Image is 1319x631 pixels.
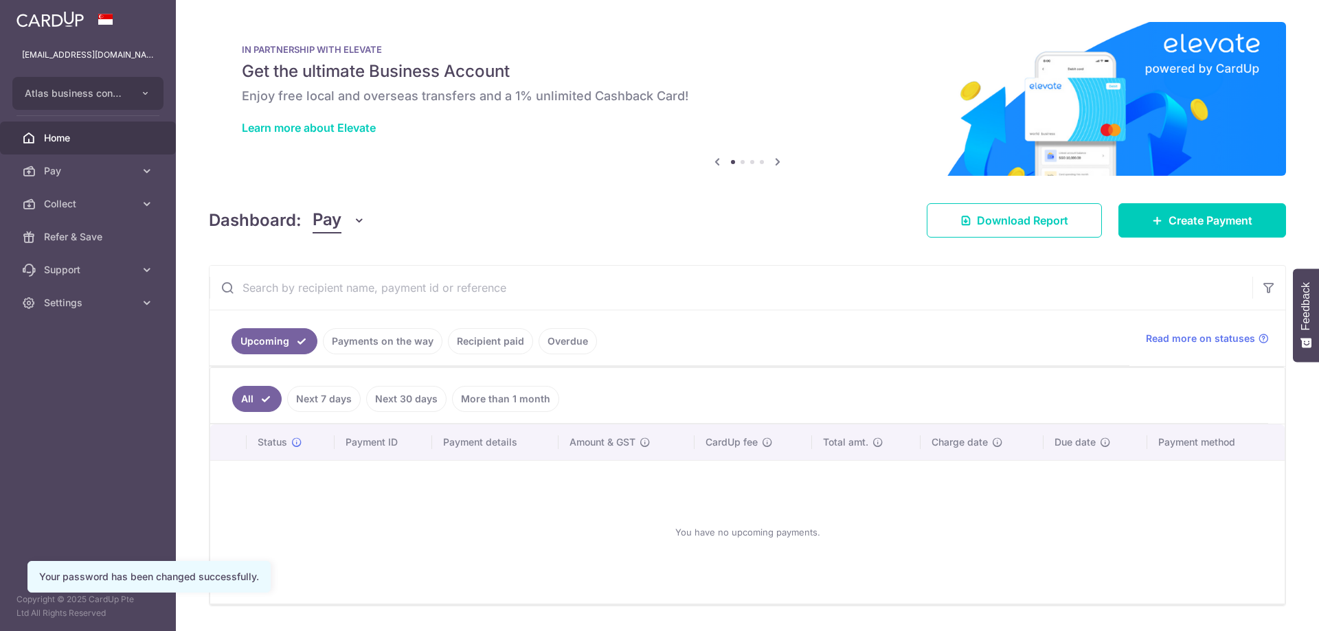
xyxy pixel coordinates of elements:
span: Home [44,131,135,145]
span: Collect [44,197,135,211]
span: Atlas business consulting pte ltd [25,87,126,100]
th: Payment method [1147,424,1285,460]
h4: Dashboard: [209,208,302,233]
span: Download Report [977,212,1068,229]
span: Help [31,10,59,22]
a: Recipient paid [448,328,533,354]
th: Payment details [432,424,559,460]
a: Learn more about Elevate [242,121,376,135]
span: CardUp fee [706,435,758,449]
th: Payment ID [335,424,432,460]
img: CardUp [16,11,84,27]
a: Next 30 days [366,386,447,412]
input: Search by recipient name, payment id or reference [210,266,1252,310]
a: Overdue [539,328,597,354]
span: Refer & Save [44,230,135,244]
a: Next 7 days [287,386,361,412]
p: IN PARTNERSHIP WITH ELEVATE [242,44,1253,55]
h6: Enjoy free local and overseas transfers and a 1% unlimited Cashback Card! [242,88,1253,104]
button: Atlas business consulting pte ltd [12,77,164,110]
a: Create Payment [1118,203,1286,238]
a: Download Report [927,203,1102,238]
a: Payments on the way [323,328,442,354]
span: Read more on statuses [1146,332,1255,345]
div: Your password has been changed successfully. [39,570,259,584]
span: Amount & GST [570,435,635,449]
img: Renovation banner [209,22,1286,176]
span: Total amt. [823,435,868,449]
span: Create Payment [1169,212,1252,229]
span: Pay [313,207,341,233]
span: Status [258,435,287,449]
button: Feedback - Show survey [1293,268,1319,362]
span: Feedback [1300,282,1312,330]
a: All [232,386,282,412]
span: Settings [44,296,135,310]
h5: Get the ultimate Business Account [242,60,1253,82]
span: Support [44,263,135,277]
button: Pay [313,207,365,233]
a: Upcoming [232,328,317,354]
span: Pay [44,164,135,178]
span: Charge date [932,435,988,449]
a: Read more on statuses [1146,332,1269,345]
span: Due date [1055,435,1096,449]
p: [EMAIL_ADDRESS][DOMAIN_NAME] [22,48,154,62]
div: You have no upcoming payments. [227,472,1268,593]
a: More than 1 month [452,386,559,412]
